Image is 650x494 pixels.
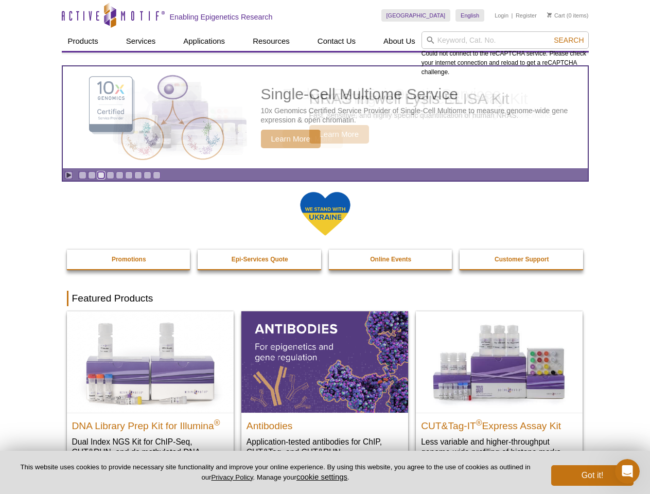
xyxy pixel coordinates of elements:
p: Dual Index NGS Kit for ChIP-Seq, CUT&RUN, and ds methylated DNA assays. [72,436,229,468]
img: DNA Library Prep Kit for Illumina [67,311,234,412]
a: Services [120,31,162,51]
a: Login [495,12,508,19]
iframe: Intercom live chat [615,459,640,484]
sup: ® [476,418,482,427]
h2: Enabling Epigenetics Research [170,12,273,22]
a: All Antibodies Antibodies Application-tested antibodies for ChIP, CUT&Tag, and CUT&RUN. [241,311,408,467]
sup: ® [214,418,220,427]
button: Got it! [551,465,634,486]
h2: Featured Products [67,291,584,306]
h2: CUT&Tag-IT Express Assay Kit [421,416,577,431]
img: All Antibodies [241,311,408,412]
a: Go to slide 9 [153,171,161,179]
a: Go to slide 4 [107,171,114,179]
a: Cart [547,12,565,19]
a: Privacy Policy [211,473,253,481]
a: Promotions [67,250,191,269]
p: Less variable and higher-throughput genome-wide profiling of histone marks​. [421,436,577,457]
a: Customer Support [460,250,584,269]
a: [GEOGRAPHIC_DATA] [381,9,451,22]
strong: Promotions [112,256,146,263]
span: Search [554,36,584,44]
a: Epi-Services Quote [198,250,322,269]
li: | [512,9,513,22]
p: Application-tested antibodies for ChIP, CUT&Tag, and CUT&RUN. [247,436,403,457]
a: Products [62,31,104,51]
a: Go to slide 8 [144,171,151,179]
a: Toggle autoplay [65,171,73,179]
h2: Antibodies [247,416,403,431]
a: Online Events [329,250,453,269]
input: Keyword, Cat. No. [421,31,589,49]
article: Single-Cell Multiome Service [63,66,588,168]
p: This website uses cookies to provide necessary site functionality and improve your online experie... [16,463,534,482]
strong: Online Events [370,256,411,263]
a: Contact Us [311,31,362,51]
span: Learn More [261,130,321,148]
a: DNA Library Prep Kit for Illumina DNA Library Prep Kit for Illumina® Dual Index NGS Kit for ChIP-... [67,311,234,478]
a: Register [516,12,537,19]
img: CUT&Tag-IT® Express Assay Kit [416,311,583,412]
a: Go to slide 3 [97,171,105,179]
h2: Single-Cell Multiome Service [261,86,583,102]
h2: DNA Library Prep Kit for Illumina [72,416,229,431]
a: Go to slide 1 [79,171,86,179]
button: cookie settings [296,472,347,481]
a: Go to slide 6 [125,171,133,179]
a: Single-Cell Multiome Service Single-Cell Multiome Service 10x Genomics Certified Service Provider... [63,66,588,168]
a: CUT&Tag-IT® Express Assay Kit CUT&Tag-IT®Express Assay Kit Less variable and higher-throughput ge... [416,311,583,467]
a: Go to slide 2 [88,171,96,179]
li: (0 items) [547,9,589,22]
a: About Us [377,31,421,51]
a: English [455,9,484,22]
strong: Customer Support [495,256,549,263]
img: Your Cart [547,12,552,17]
div: Could not connect to the reCAPTCHA service. Please check your internet connection and reload to g... [421,31,589,77]
img: Single-Cell Multiome Service [79,70,234,165]
button: Search [551,36,587,45]
a: Go to slide 5 [116,171,124,179]
img: We Stand With Ukraine [300,191,351,237]
a: Go to slide 7 [134,171,142,179]
a: Resources [247,31,296,51]
strong: Epi-Services Quote [232,256,288,263]
p: 10x Genomics Certified Service Provider of Single-Cell Multiome to measure genome-wide gene expre... [261,106,583,125]
a: Applications [177,31,231,51]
